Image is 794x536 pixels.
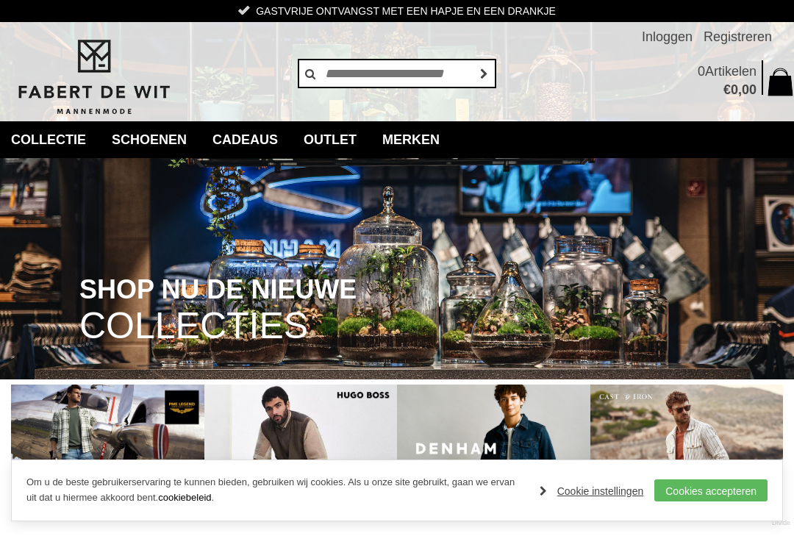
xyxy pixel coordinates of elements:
span: COLLECTIES [79,307,308,345]
a: Cadeaus [201,121,289,158]
span: SHOP NU DE NIEUWE [79,276,357,304]
span: € [723,82,731,97]
img: Hugo Boss [204,385,398,512]
a: Outlet [293,121,368,158]
p: Om u de beste gebruikerservaring te kunnen bieden, gebruiken wij cookies. Als u onze site gebruik... [26,475,525,506]
a: cookiebeleid [158,492,211,503]
img: Fabert de Wit [11,37,176,117]
a: Inloggen [642,22,693,51]
img: Denham [397,385,590,512]
img: Cast Iron [590,385,784,512]
a: Schoenen [101,121,198,158]
a: Cookie instellingen [540,480,644,502]
a: Cookies accepteren [654,479,768,501]
img: PME [11,385,204,512]
span: , [738,82,742,97]
span: 0 [731,82,738,97]
span: 00 [742,82,757,97]
a: Merken [371,121,451,158]
a: Registreren [704,22,772,51]
span: Artikelen [705,64,757,79]
span: 0 [698,64,705,79]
